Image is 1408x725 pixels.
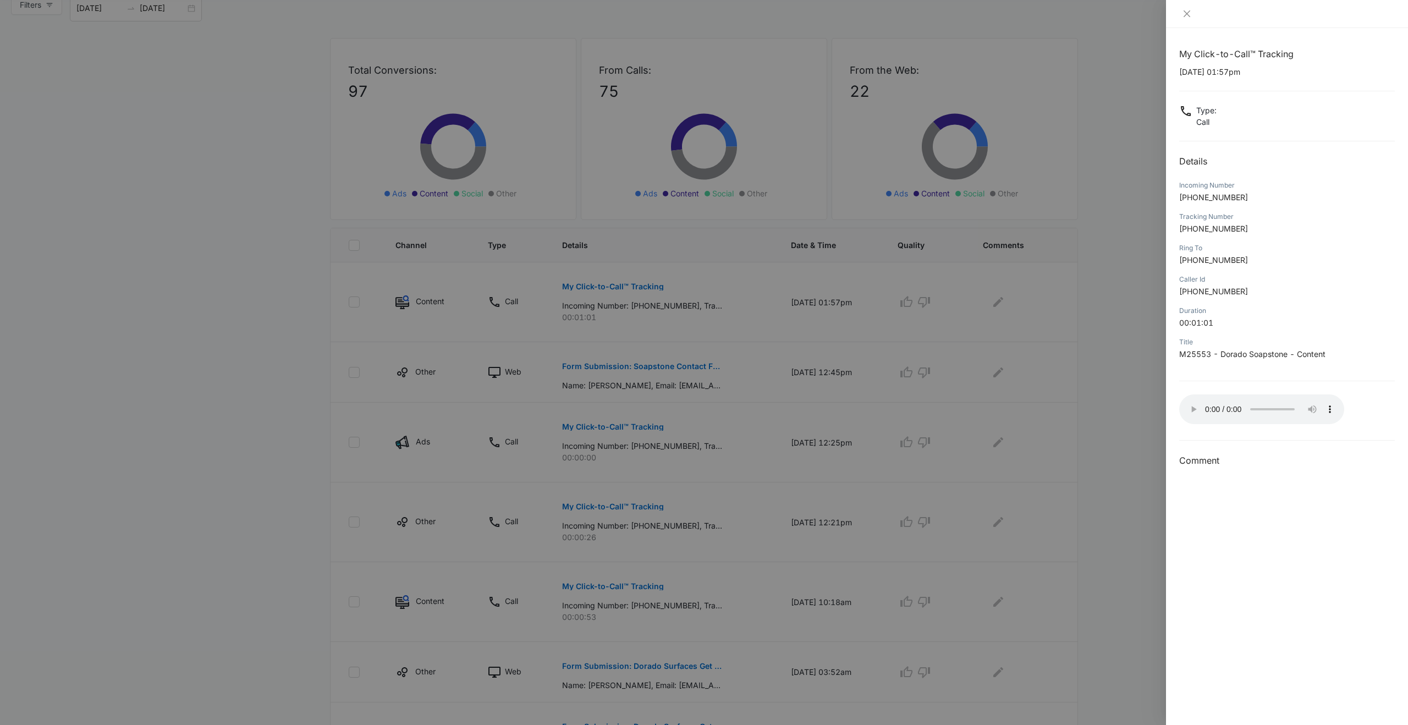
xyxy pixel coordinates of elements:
span: [PHONE_NUMBER] [1179,193,1248,202]
p: Call [1196,116,1217,128]
span: 00:01:01 [1179,318,1213,327]
div: Caller Id [1179,274,1395,284]
h2: Details [1179,155,1395,168]
p: [DATE] 01:57pm [1179,66,1395,78]
span: close [1182,9,1191,18]
span: M25553 - Dorado Soapstone - Content [1179,349,1325,359]
div: Tracking Number [1179,212,1395,222]
div: Ring To [1179,243,1395,253]
button: Close [1179,9,1195,19]
div: Title [1179,337,1395,347]
span: [PHONE_NUMBER] [1179,255,1248,265]
h1: My Click-to-Call™ Tracking [1179,47,1395,61]
span: [PHONE_NUMBER] [1179,287,1248,296]
div: Incoming Number [1179,180,1395,190]
div: Duration [1179,306,1395,316]
p: Type : [1196,105,1217,116]
audio: Your browser does not support the audio tag. [1179,394,1344,424]
h3: Comment [1179,454,1395,467]
span: [PHONE_NUMBER] [1179,224,1248,233]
